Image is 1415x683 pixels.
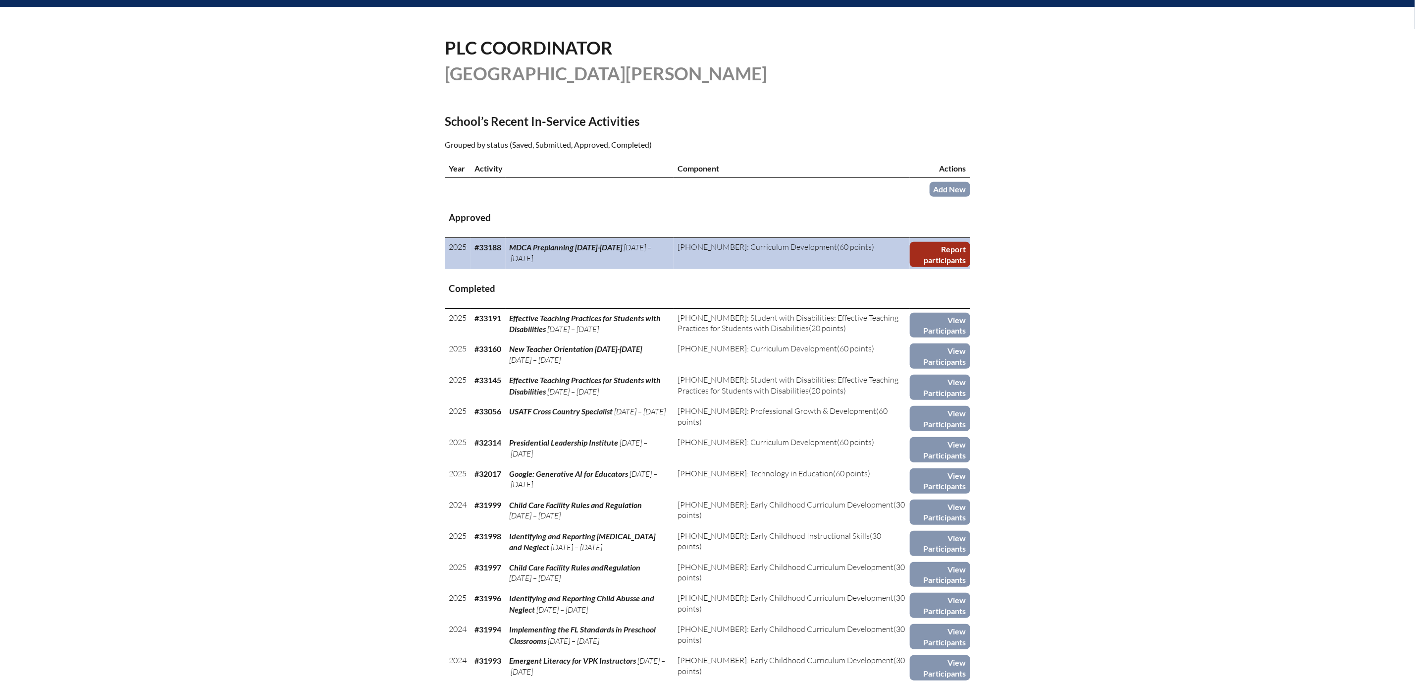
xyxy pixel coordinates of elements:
[445,62,768,84] span: [GEOGRAPHIC_DATA][PERSON_NAME]
[510,438,619,447] span: Presidential Leadership Institute
[910,437,970,462] a: View Participants
[510,469,629,478] span: Google: Generative AI for Educators
[678,531,870,541] span: [PHONE_NUMBER]: Early Childhood Instructional Skills
[510,344,642,353] span: New Teacher Orientation [DATE]-[DATE]
[445,238,471,269] td: 2025
[674,340,910,371] td: (60 points)
[510,656,636,665] span: Emergent Literacy for VPK Instructors
[910,313,970,338] a: View Participants
[510,656,666,676] span: [DATE] – [DATE]
[910,159,970,178] th: Actions
[510,625,656,645] span: Implementing the FL Standards in Preschool Classrooms
[445,589,471,620] td: 2025
[674,620,910,651] td: (30 points)
[678,375,898,395] span: [PHONE_NUMBER]: Student with Disabilities: Effective Teaching Practices for Students with Disabil...
[475,593,502,603] b: #31996
[475,375,502,385] b: #33145
[678,562,893,572] span: [PHONE_NUMBER]: Early Childhood Curriculum Development
[449,283,966,295] h3: Completed
[445,464,471,496] td: 2025
[475,438,502,447] b: #32314
[674,238,910,269] td: (60 points)
[471,159,674,178] th: Activity
[445,527,471,558] td: 2025
[678,242,837,252] span: [PHONE_NUMBER]: Curriculum Development
[449,212,966,224] h3: Approved
[674,308,910,340] td: (20 points)
[548,636,600,646] span: [DATE] – [DATE]
[445,114,794,128] h2: School’s Recent In-Service Activities
[475,625,502,634] b: #31994
[510,469,658,489] span: [DATE] – [DATE]
[510,242,623,252] span: MDCA Preplanning [DATE]-[DATE]
[445,402,471,433] td: 2025
[910,375,970,400] a: View Participants
[910,242,970,267] a: Report participants
[678,624,893,634] span: [PHONE_NUMBER]: Early Childhood Curriculum Development
[475,313,502,323] b: #33191
[551,542,603,552] span: [DATE] – [DATE]
[445,159,471,178] th: Year
[445,308,471,340] td: 2025
[910,655,970,681] a: View Participants
[678,500,893,510] span: [PHONE_NUMBER]: Early Childhood Curriculum Development
[475,469,502,478] b: #32017
[910,562,970,587] a: View Participants
[674,402,910,433] td: (60 points)
[674,464,910,496] td: (60 points)
[475,242,502,252] b: #33188
[510,355,561,365] span: [DATE] – [DATE]
[445,37,613,58] span: PLC Coordinator
[678,437,837,447] span: [PHONE_NUMBER]: Curriculum Development
[678,655,893,665] span: [PHONE_NUMBER]: Early Childhood Curriculum Development
[510,500,642,510] span: Child Care Facility Rules and Regulation
[510,573,561,583] span: [DATE] – [DATE]
[510,531,656,552] span: Identifying and Reporting [MEDICAL_DATA] and Neglect
[910,468,970,494] a: View Participants
[445,138,794,151] p: Grouped by status (Saved, Submitted, Approved, Completed)
[510,313,661,334] span: Effective Teaching Practices for Students with Disabilities
[445,558,471,589] td: 2025
[910,406,970,431] a: View Participants
[674,589,910,620] td: (30 points)
[445,433,471,464] td: 2025
[615,406,666,416] span: [DATE] – [DATE]
[475,344,502,353] b: #33160
[674,651,910,683] td: (30 points)
[678,313,898,333] span: [PHONE_NUMBER]: Student with Disabilities: Effective Teaching Practices for Students with Disabil...
[674,558,910,589] td: (30 points)
[910,624,970,649] a: View Participants
[674,496,910,527] td: (30 points)
[445,620,471,651] td: 2024
[678,593,893,603] span: [PHONE_NUMBER]: Early Childhood Curriculum Development
[910,531,970,556] a: View Participants
[674,527,910,558] td: (30 points)
[678,468,833,478] span: [PHONE_NUMBER]: Technology in Education
[475,531,502,541] b: #31998
[510,563,641,572] span: Child Care Facility Rules andRegulation
[674,433,910,464] td: (60 points)
[445,496,471,527] td: 2024
[678,343,837,353] span: [PHONE_NUMBER]: Curriculum Development
[910,500,970,525] a: View Participants
[910,593,970,618] a: View Participants
[674,371,910,402] td: (20 points)
[510,438,648,458] span: [DATE] – [DATE]
[930,182,970,196] a: Add New
[475,406,502,416] b: #33056
[510,242,652,263] span: [DATE] – [DATE]
[910,343,970,369] a: View Participants
[537,605,588,615] span: [DATE] – [DATE]
[510,406,613,416] span: USATF Cross Country Specialist
[678,406,876,416] span: [PHONE_NUMBER]: Professional Growth & Development
[510,375,661,396] span: Effective Teaching Practices for Students with Disabilities
[674,159,910,178] th: Component
[445,371,471,402] td: 2025
[445,651,471,683] td: 2024
[475,500,502,510] b: #31999
[548,387,599,397] span: [DATE] – [DATE]
[510,593,655,614] span: Identifying and Reporting Child Abusse and Neglect
[475,656,502,665] b: #31993
[510,511,561,520] span: [DATE] – [DATE]
[548,324,599,334] span: [DATE] – [DATE]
